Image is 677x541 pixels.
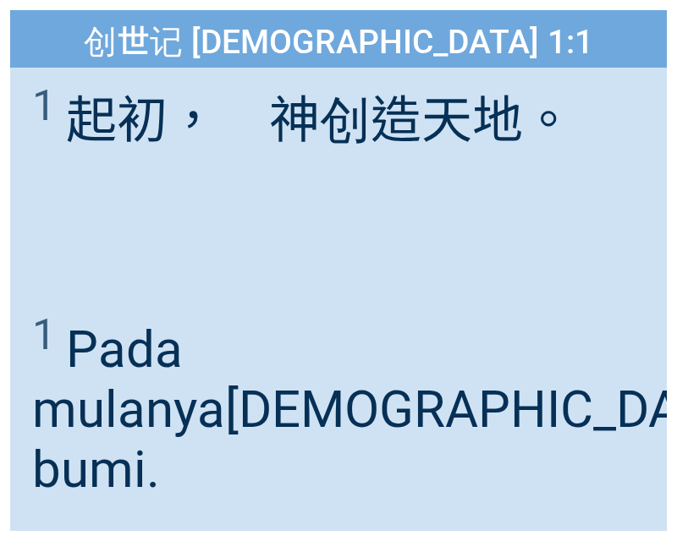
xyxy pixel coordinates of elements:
wh7225: ， 神 [168,90,574,150]
span: 起初 [32,79,575,156]
span: 创世记 [DEMOGRAPHIC_DATA] 1:1 [84,15,593,65]
wh8064: 地 [472,90,574,150]
wh430: 创造 [320,90,574,150]
wh776: . [146,440,160,500]
sup: 1 [32,81,56,130]
wh1254: 天 [421,90,574,150]
wh776: 。 [523,90,574,150]
sup: 1 [32,310,56,359]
